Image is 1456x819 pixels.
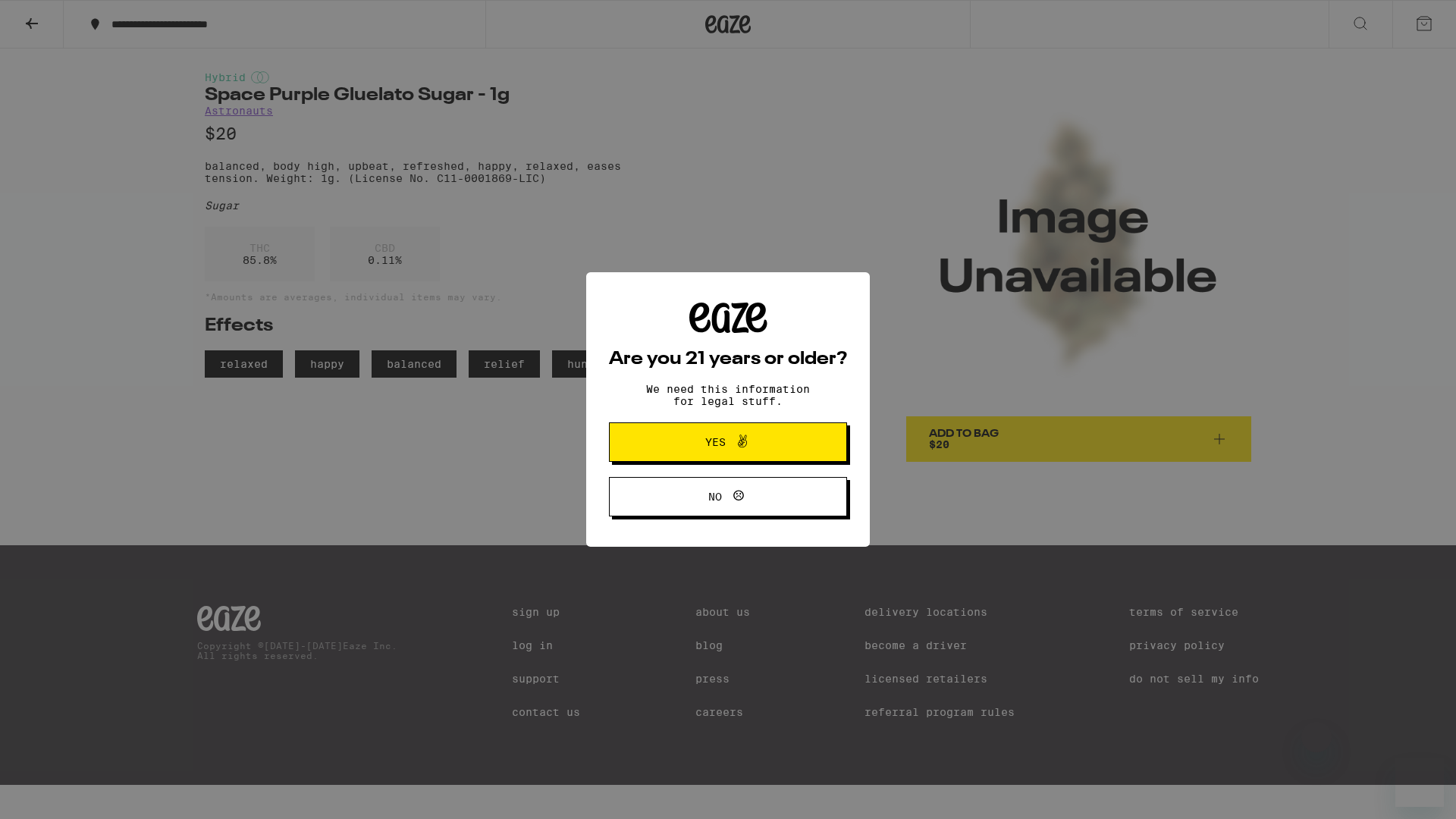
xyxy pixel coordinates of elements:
[609,422,847,462] button: Yes
[705,437,726,447] span: Yes
[609,350,847,369] h2: Are you 21 years or older?
[1395,758,1444,807] iframe: Button to launch messaging window
[609,477,847,516] button: No
[1301,722,1332,752] iframe: Close message
[708,491,722,502] span: No
[633,383,823,407] p: We need this information for legal stuff.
